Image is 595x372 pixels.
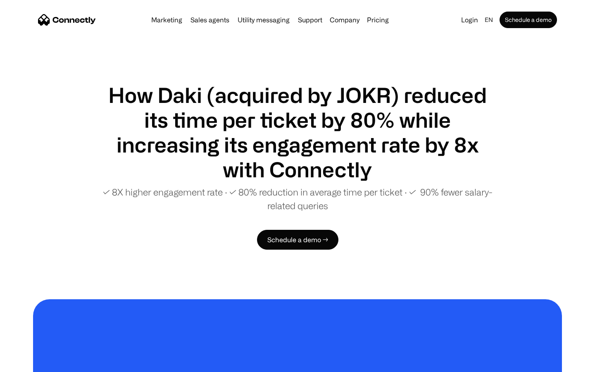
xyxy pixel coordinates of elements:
[295,17,326,23] a: Support
[364,17,392,23] a: Pricing
[485,14,493,26] div: en
[234,17,293,23] a: Utility messaging
[148,17,186,23] a: Marketing
[458,14,481,26] a: Login
[257,230,338,250] a: Schedule a demo →
[8,357,50,369] aside: Language selected: English
[187,17,233,23] a: Sales agents
[99,83,496,182] h1: How Daki (acquired by JOKR) reduced its time per ticket by 80% while increasing its engagement ra...
[330,14,359,26] div: Company
[17,358,50,369] ul: Language list
[500,12,557,28] a: Schedule a demo
[99,185,496,212] p: ✓ 8X higher engagement rate ∙ ✓ 80% reduction in average time per ticket ∙ ✓ 90% fewer salary-rel...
